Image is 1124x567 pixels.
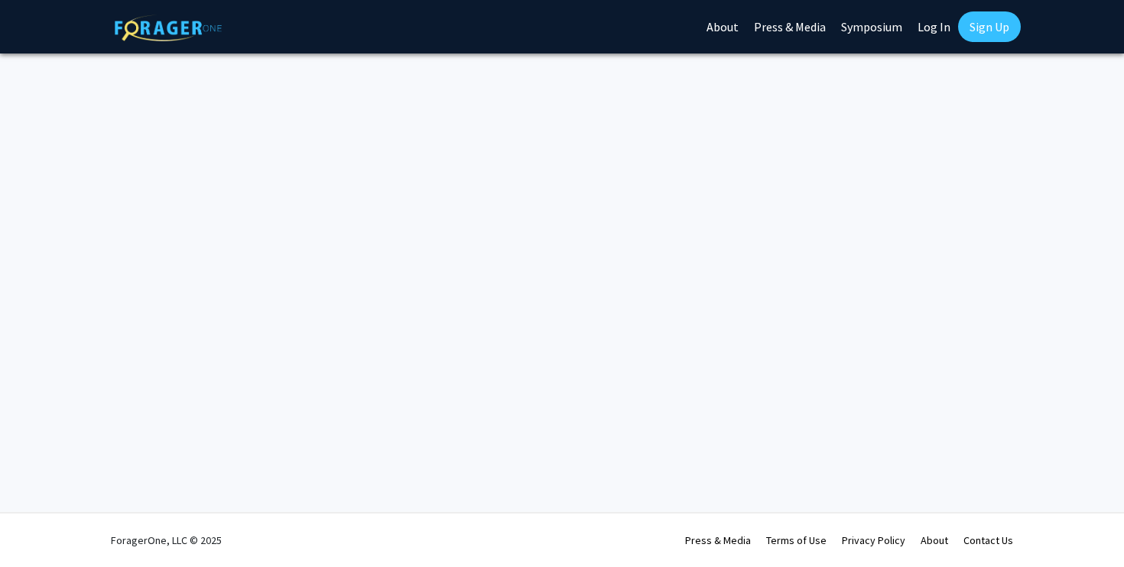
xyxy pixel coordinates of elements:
a: Contact Us [963,533,1013,547]
a: Sign Up [958,11,1021,42]
a: About [921,533,948,547]
a: Privacy Policy [842,533,905,547]
a: Terms of Use [766,533,827,547]
a: Press & Media [685,533,751,547]
img: ForagerOne Logo [115,15,222,41]
div: ForagerOne, LLC © 2025 [111,514,222,567]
